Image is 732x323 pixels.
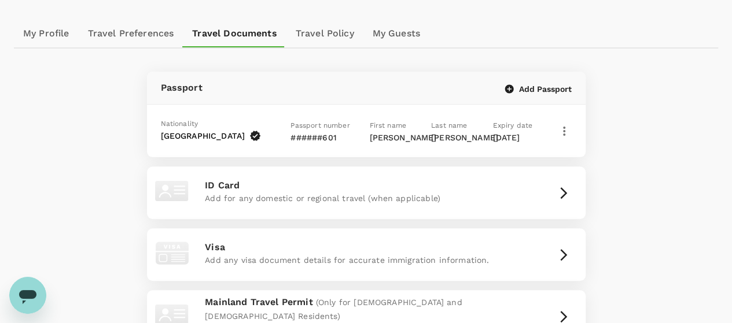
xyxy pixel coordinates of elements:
p: [PERSON_NAME] [369,132,421,143]
a: Travel Policy [286,20,363,47]
img: visa [152,233,192,273]
span: Expiry date [492,121,532,129]
span: Passport number [290,121,350,129]
iframe: 開啟傳訊視窗按鈕 [9,277,46,314]
p: [PERSON_NAME] [431,132,483,143]
p: ID Card [205,179,527,192]
p: ######601 [290,132,359,143]
a: Travel Documents [183,20,286,47]
img: id-card [152,171,192,211]
p: Visa [205,240,527,254]
button: Add Passport [505,84,572,94]
a: Travel Preferences [79,20,183,47]
span: (Only for [DEMOGRAPHIC_DATA] and [DEMOGRAPHIC_DATA] Residents) [205,298,462,321]
a: My Guests [363,20,429,47]
p: Add any visa document details for accurate immigration information. [205,254,527,266]
a: My Profile [14,20,79,47]
p: [DATE] [492,132,544,143]
span: Last name [431,121,467,129]
p: Passport [161,81,203,95]
p: Add for any domestic or regional travel (when applicable) [205,192,527,204]
span: First name [369,121,406,129]
span: Nationality [161,120,198,128]
p: Mainland Travel Permit [205,295,527,323]
p: [GEOGRAPHIC_DATA] [161,130,245,142]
